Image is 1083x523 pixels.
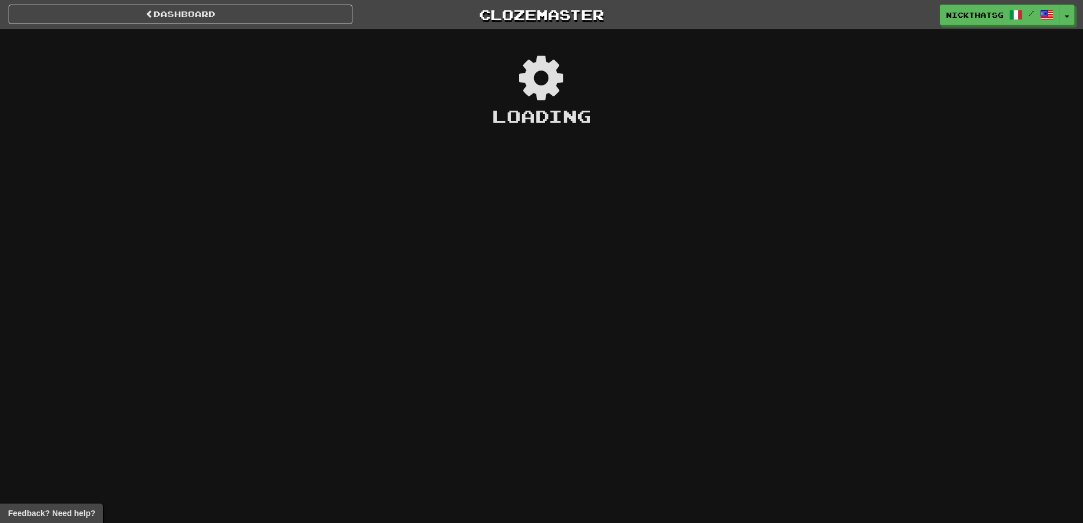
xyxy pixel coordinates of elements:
[940,5,1060,25] a: nickthatsg /
[9,5,352,24] a: Dashboard
[1029,9,1034,17] span: /
[946,10,1003,20] span: nickthatsg
[8,508,95,519] span: Open feedback widget
[370,5,713,25] a: Clozemaster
